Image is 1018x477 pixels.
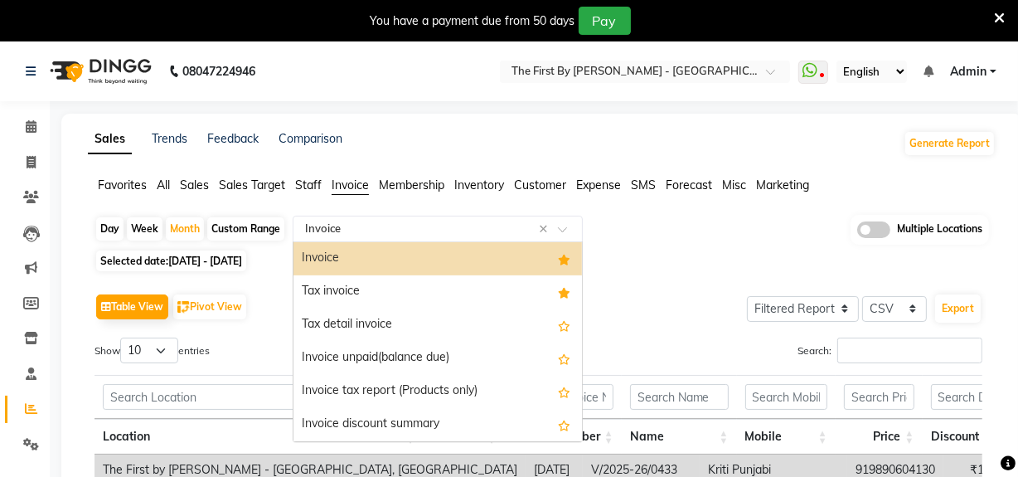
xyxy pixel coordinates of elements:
[168,255,242,267] span: [DATE] - [DATE]
[923,419,1001,455] th: Discount: activate to sort column ascending
[539,221,553,238] span: Clear all
[558,249,570,269] span: Added to Favorites
[293,275,582,309] div: Tax invoice
[722,178,746,192] span: Misc
[950,63,986,80] span: Admin
[332,178,369,192] span: Invoice
[42,48,156,95] img: logo
[558,415,570,435] span: Add this report to Favorites List
[836,419,923,455] th: Price: activate to sort column ascending
[96,294,168,319] button: Table View
[371,12,575,30] div: You have a payment due from 50 days
[558,348,570,368] span: Add this report to Favorites List
[630,384,729,410] input: Search Name
[293,342,582,375] div: Invoice unpaid(balance due)
[844,384,914,410] input: Search Price
[756,178,809,192] span: Marketing
[745,384,827,410] input: Search Mobile
[454,178,504,192] span: Inventory
[797,338,982,363] label: Search:
[166,217,204,241] div: Month
[157,178,170,192] span: All
[295,178,322,192] span: Staff
[180,178,209,192] span: Sales
[98,178,147,192] span: Favorites
[127,217,162,241] div: Week
[96,217,124,241] div: Day
[579,7,631,35] button: Pay
[173,294,246,319] button: Pivot View
[219,178,285,192] span: Sales Target
[837,338,982,363] input: Search:
[666,178,712,192] span: Forecast
[379,178,444,192] span: Membership
[622,419,737,455] th: Name: activate to sort column ascending
[905,132,994,155] button: Generate Report
[514,178,566,192] span: Customer
[293,408,582,441] div: Invoice discount summary
[103,384,415,410] input: Search Location
[279,131,342,146] a: Comparison
[96,251,246,271] span: Selected date:
[293,375,582,408] div: Invoice tax report (Products only)
[576,178,621,192] span: Expense
[177,301,190,314] img: pivot.png
[88,124,132,154] a: Sales
[558,282,570,302] span: Added to Favorites
[931,384,993,410] input: Search Discount
[737,419,836,455] th: Mobile: activate to sort column ascending
[935,294,981,323] button: Export
[293,241,583,442] ng-dropdown-panel: Options list
[558,315,570,335] span: Add this report to Favorites List
[293,242,582,275] div: Invoice
[558,382,570,402] span: Add this report to Favorites List
[182,48,255,95] b: 08047224946
[152,131,187,146] a: Trends
[95,338,210,363] label: Show entries
[120,338,178,363] select: Showentries
[631,178,656,192] span: SMS
[207,217,284,241] div: Custom Range
[293,309,582,342] div: Tax detail invoice
[897,221,982,238] span: Multiple Locations
[207,131,259,146] a: Feedback
[95,419,424,455] th: Location: activate to sort column ascending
